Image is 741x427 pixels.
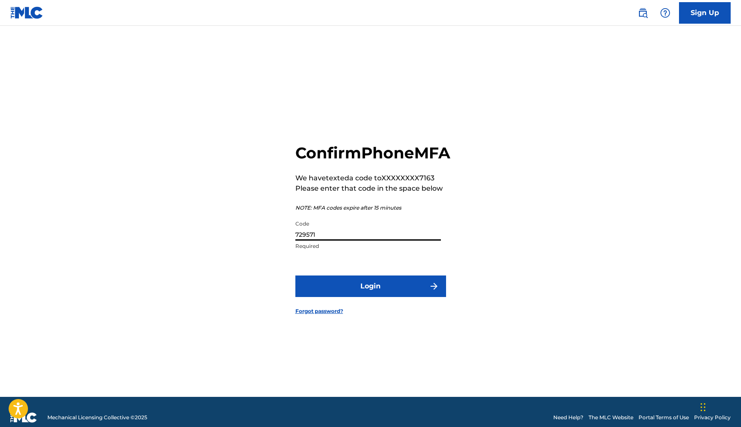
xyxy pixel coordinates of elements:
[295,242,441,250] p: Required
[10,412,37,423] img: logo
[295,307,343,315] a: Forgot password?
[47,414,147,421] span: Mechanical Licensing Collective © 2025
[295,173,450,183] p: We have texted a code to XXXXXXXX7163
[429,281,439,291] img: f7272a7cc735f4ea7f67.svg
[295,183,450,194] p: Please enter that code in the space below
[679,2,731,24] a: Sign Up
[694,414,731,421] a: Privacy Policy
[660,8,670,18] img: help
[589,414,633,421] a: The MLC Website
[638,8,648,18] img: search
[634,4,651,22] a: Public Search
[295,143,450,163] h2: Confirm Phone MFA
[698,386,741,427] iframe: Chat Widget
[10,6,43,19] img: MLC Logo
[639,414,689,421] a: Portal Terms of Use
[657,4,674,22] div: Help
[295,275,446,297] button: Login
[553,414,583,421] a: Need Help?
[295,204,450,212] p: NOTE: MFA codes expire after 15 minutes
[701,394,706,420] div: Drag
